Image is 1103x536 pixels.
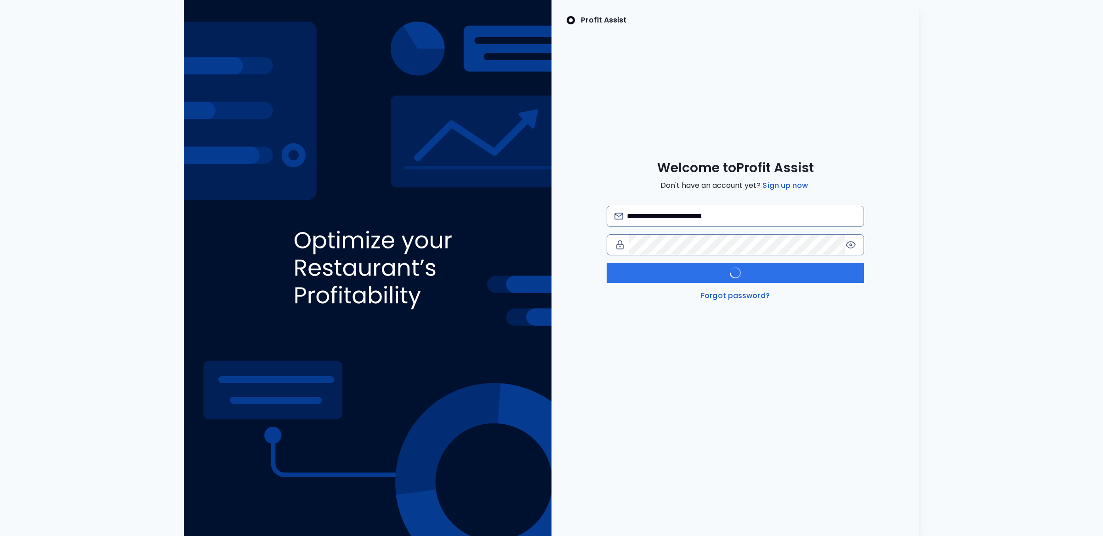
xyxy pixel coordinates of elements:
img: email [614,213,623,220]
a: Sign up now [761,180,810,191]
p: Profit Assist [581,15,626,26]
a: Forgot password? [699,290,772,301]
span: Welcome to Profit Assist [657,160,814,176]
span: Don't have an account yet? [660,180,810,191]
img: SpotOn Logo [566,15,575,26]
